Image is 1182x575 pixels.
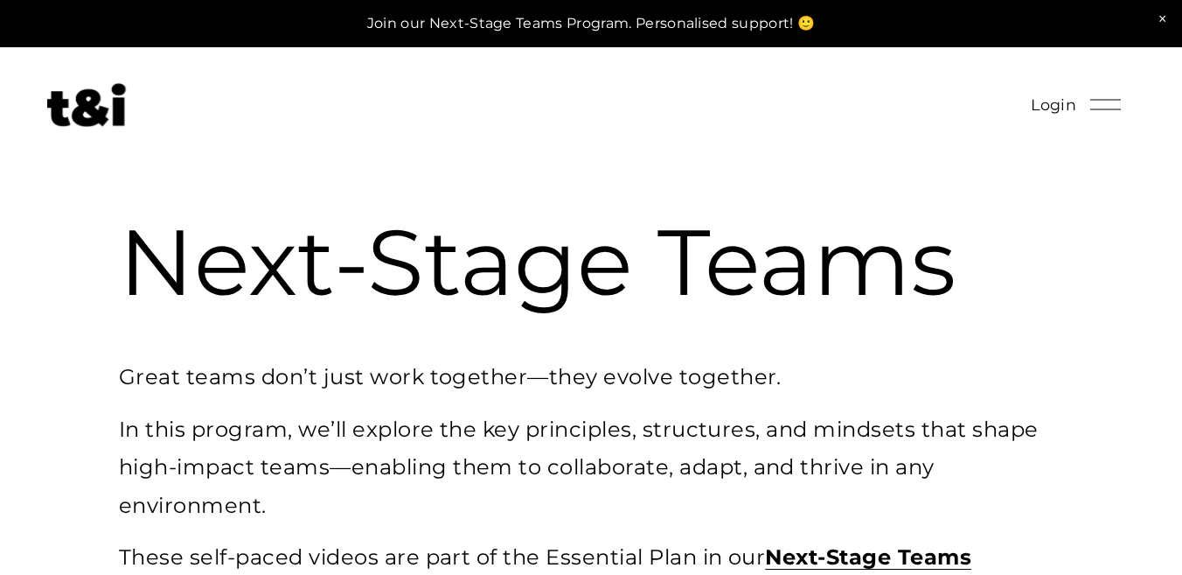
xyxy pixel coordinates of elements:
p: Great teams don’t just work together—they evolve together. [119,358,1063,396]
img: Future of Work Experts [47,83,126,127]
h1: Next-Stage Teams [119,198,1063,344]
a: Login [1031,91,1076,119]
p: In this program, we’ll explore the key principles, structures, and mindsets that shape high-impac... [119,410,1063,524]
